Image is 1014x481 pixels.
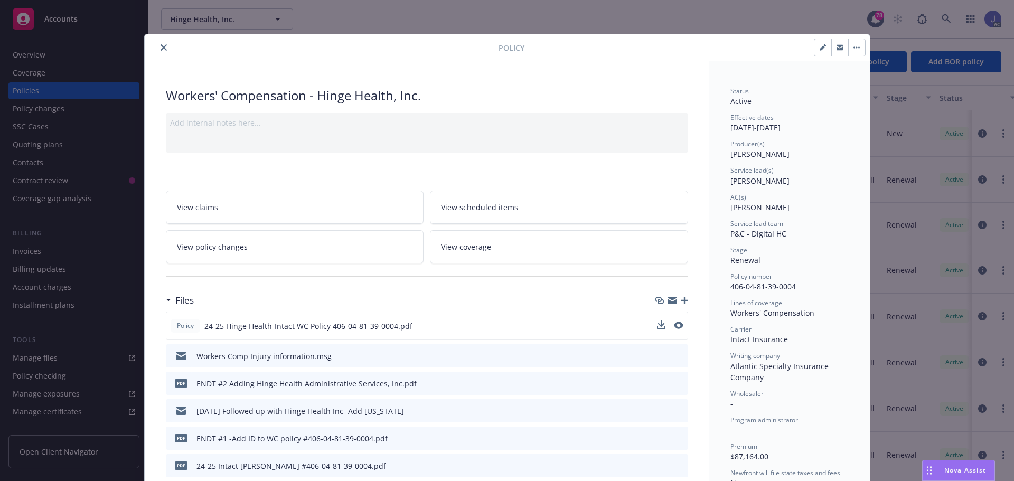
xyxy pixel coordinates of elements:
[730,166,774,175] span: Service lead(s)
[730,281,796,291] span: 406-04-81-39-0004
[730,416,798,425] span: Program administrator
[196,405,404,417] div: [DATE] Followed up with Hinge Health Inc- Add [US_STATE]
[730,298,782,307] span: Lines of coverage
[441,241,491,252] span: View coverage
[166,191,424,224] a: View claims
[177,241,248,252] span: View policy changes
[730,255,760,265] span: Renewal
[730,113,849,133] div: [DATE] - [DATE]
[674,378,684,389] button: preview file
[922,460,995,481] button: Nova Assist
[674,320,683,332] button: preview file
[730,425,733,435] span: -
[499,42,524,53] span: Policy
[658,405,666,417] button: download file
[658,460,666,471] button: download file
[196,433,388,444] div: ENDT #1 -Add ID to WC policy #406-04-81-39-0004.pdf
[730,229,786,239] span: P&C - Digital HC
[730,149,790,159] span: [PERSON_NAME]
[730,308,814,318] span: Workers' Compensation
[730,87,749,96] span: Status
[430,230,688,263] a: View coverage
[166,230,424,263] a: View policy changes
[658,433,666,444] button: download file
[658,378,666,389] button: download file
[730,468,840,477] span: Newfront will file state taxes and fees
[196,351,332,362] div: Workers Comp Injury information.msg
[730,442,757,451] span: Premium
[730,96,752,106] span: Active
[730,334,788,344] span: Intact Insurance
[730,389,764,398] span: Wholesaler
[166,294,194,307] div: Files
[658,351,666,362] button: download file
[730,139,765,148] span: Producer(s)
[730,451,768,461] span: $87,164.00
[674,322,683,329] button: preview file
[196,460,386,471] div: 24-25 Intact [PERSON_NAME] #406-04-81-39-0004.pdf
[730,325,752,334] span: Carrier
[674,351,684,362] button: preview file
[175,379,187,387] span: pdf
[730,219,783,228] span: Service lead team
[441,202,518,213] span: View scheduled items
[204,320,412,332] span: 24-25 Hinge Health-Intact WC Policy 406-04-81-39-0004.pdf
[730,246,747,254] span: Stage
[166,87,688,105] div: Workers' Compensation - Hinge Health, Inc.
[175,321,196,331] span: Policy
[730,272,772,281] span: Policy number
[674,405,684,417] button: preview file
[175,461,187,469] span: pdf
[657,320,665,329] button: download file
[430,191,688,224] a: View scheduled items
[177,202,218,213] span: View claims
[157,41,170,54] button: close
[730,361,831,382] span: Atlantic Specialty Insurance Company
[674,433,684,444] button: preview file
[170,117,684,128] div: Add internal notes here...
[730,202,790,212] span: [PERSON_NAME]
[730,113,774,122] span: Effective dates
[730,399,733,409] span: -
[657,320,665,332] button: download file
[196,378,417,389] div: ENDT #2 Adding Hinge Health Administrative Services, Inc.pdf
[175,434,187,442] span: pdf
[944,466,986,475] span: Nova Assist
[730,351,780,360] span: Writing company
[923,460,936,480] div: Drag to move
[175,294,194,307] h3: Files
[674,460,684,471] button: preview file
[730,193,746,202] span: AC(s)
[730,176,790,186] span: [PERSON_NAME]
